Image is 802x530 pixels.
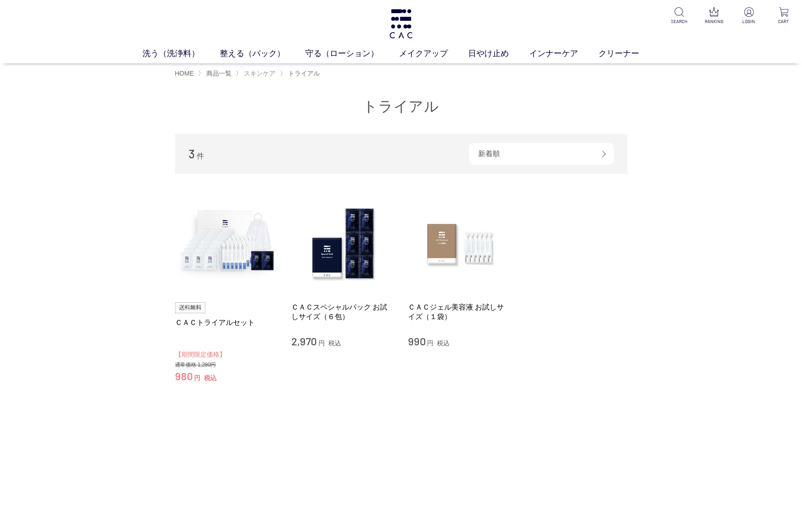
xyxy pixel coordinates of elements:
span: 円 [318,339,325,347]
span: 税込 [204,374,217,382]
a: 整える（パック） [220,48,305,60]
p: RANKING [703,18,725,25]
h1: トライアル [175,97,627,116]
img: ＣＡＣジェル美容液 お試しサイズ（１袋） [408,192,511,295]
span: 税込 [328,339,341,347]
a: 守る（ローション） [305,48,399,60]
img: ＣＡＣトライアルセット [175,192,278,295]
span: 3 [189,147,195,161]
span: トライアル [288,70,320,77]
a: RANKING [703,7,725,25]
a: HOME [175,70,194,77]
span: 980 [175,369,193,382]
a: スキンケア [242,70,275,77]
div: 通常価格 1,280円 [175,362,278,369]
span: 円 [427,339,433,347]
span: 商品一覧 [206,70,232,77]
a: ＣＡＣトライアルセット [175,318,278,327]
li: 〉 [236,69,278,78]
li: 〉 [280,69,322,78]
a: インナーケア [529,48,598,60]
a: トライアル [286,70,320,77]
span: 円 [194,374,200,382]
img: 送料無料 [175,302,206,313]
a: SEARCH [668,7,690,25]
span: 税込 [437,339,450,347]
p: CART [773,18,795,25]
img: ＣＡＣスペシャルパック お試しサイズ（６包） [291,192,394,295]
li: 〉 [198,69,234,78]
a: クリーナー [598,48,660,60]
p: LOGIN [738,18,760,25]
img: logo [388,9,414,38]
span: 990 [408,334,426,348]
a: CART [773,7,795,25]
span: スキンケア [244,70,275,77]
a: 日やけ止め [468,48,529,60]
span: 件 [197,152,204,160]
div: 新着順 [469,143,614,165]
p: SEARCH [668,18,690,25]
div: 【期間限定価格】 [175,349,278,360]
span: 2,970 [291,334,317,348]
a: ＣＡＣスペシャルパック お試しサイズ（６包） [291,302,394,322]
a: 商品一覧 [204,70,232,77]
a: 洗う（洗浄料） [142,48,220,60]
a: ＣＡＣジェル美容液 お試しサイズ（１袋） [408,302,511,322]
a: メイクアップ [399,48,468,60]
a: LOGIN [738,7,760,25]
